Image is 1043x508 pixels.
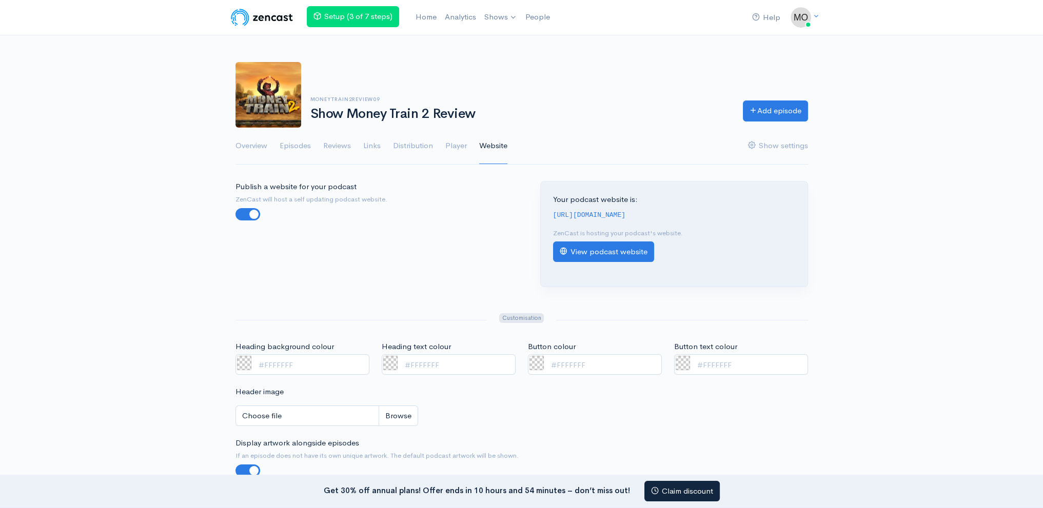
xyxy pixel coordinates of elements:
label: Heading background colour [235,341,334,353]
a: Show settings [748,128,808,165]
h1: Show Money Train 2 Review [310,107,731,121]
a: Player [445,128,467,165]
label: Button colour [528,341,576,353]
a: Shows [480,6,521,29]
a: View podcast website [553,241,654,262]
small: ZenCast will host a self updating podcast website. [235,194,516,205]
p: ZenCast is hosting your podcast's website. [553,228,795,238]
label: Heading text colour [382,341,451,353]
input: #FFFFFFF [528,354,662,375]
img: ZenCast Logo [229,7,294,28]
a: Overview [235,128,267,165]
small: If an episode does not have its own unique artwork. The default podcast artwork will be shown. [235,451,808,461]
label: Publish a website for your podcast [235,181,357,193]
a: Add episode [743,100,808,121]
a: Setup (3 of 7 steps) [307,6,399,27]
input: #FFFFFFF [235,354,369,375]
a: Analytics [441,6,480,28]
p: Your podcast website is: [553,194,795,206]
input: #FFFFFFF [674,354,808,375]
a: Distribution [393,128,433,165]
a: Reviews [323,128,351,165]
a: Help [748,7,784,29]
label: Display artwork alongside episodes [235,437,359,449]
img: ... [791,7,811,28]
input: #FFFFFFF [382,354,516,375]
span: Customisation [499,313,544,323]
h6: moneytrain2review09 [310,96,731,102]
a: Episodes [280,128,311,165]
label: Header image [235,386,284,398]
a: Claim discount [644,481,720,502]
label: Button text colour [674,341,737,353]
code: [URL][DOMAIN_NAME] [553,211,626,219]
a: Links [363,128,381,165]
strong: Get 30% off annual plans! Offer ends in 10 hours and 54 minutes – don’t miss out! [324,485,630,495]
a: People [521,6,554,28]
a: Home [411,6,441,28]
a: Website [479,128,507,165]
